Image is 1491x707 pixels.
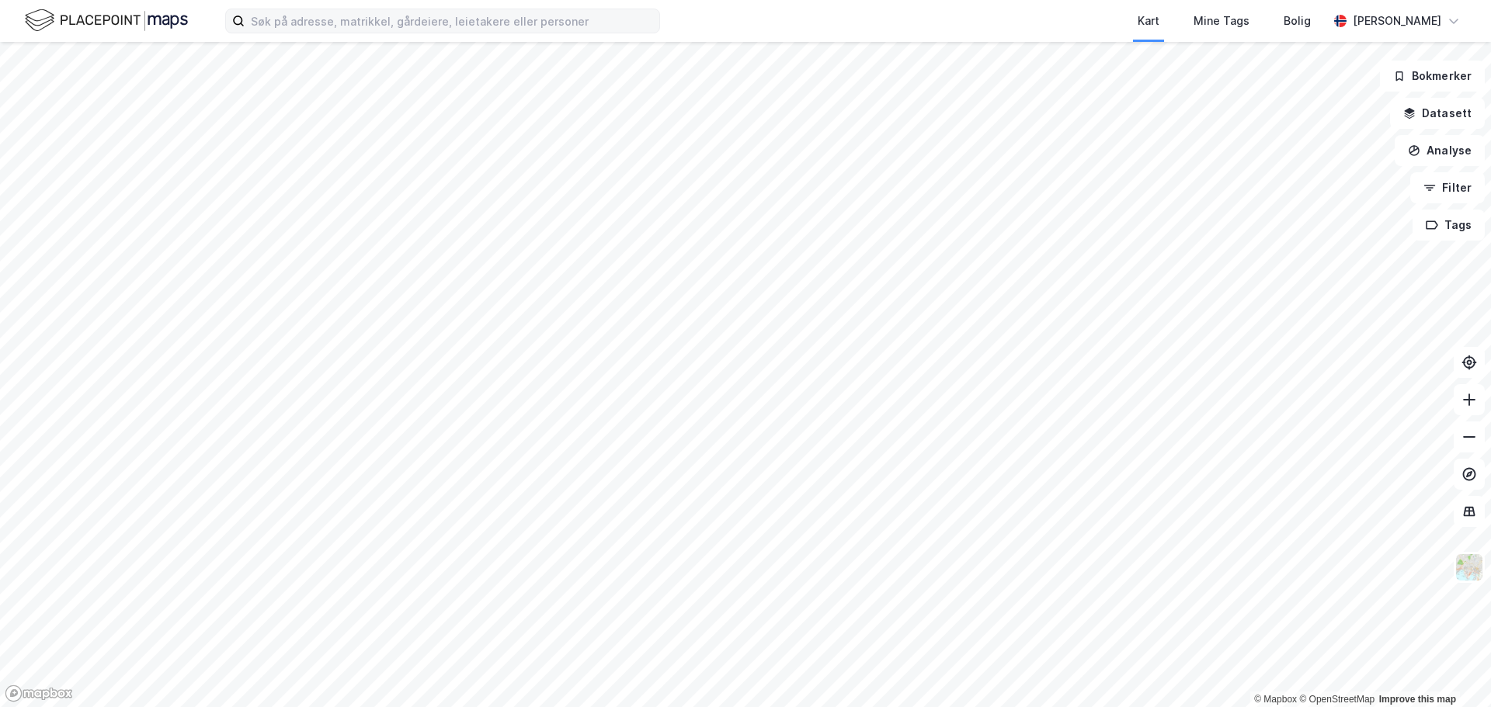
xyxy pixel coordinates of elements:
div: Bolig [1284,12,1311,30]
a: Improve this map [1379,694,1456,705]
button: Filter [1410,172,1485,203]
iframe: Chat Widget [1413,632,1491,707]
div: [PERSON_NAME] [1353,12,1441,30]
div: Kart [1138,12,1159,30]
img: logo.f888ab2527a4732fd821a326f86c7f29.svg [25,7,188,34]
input: Søk på adresse, matrikkel, gårdeiere, leietakere eller personer [245,9,659,33]
button: Analyse [1395,135,1485,166]
button: Tags [1413,210,1485,241]
img: Z [1455,553,1484,582]
button: Datasett [1390,98,1485,129]
button: Bokmerker [1380,61,1485,92]
div: Mine Tags [1194,12,1249,30]
a: OpenStreetMap [1299,694,1375,705]
div: Kontrollprogram for chat [1413,632,1491,707]
a: Mapbox homepage [5,684,73,702]
a: Mapbox [1254,694,1297,705]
